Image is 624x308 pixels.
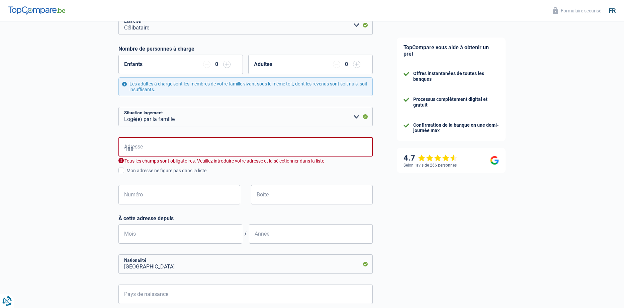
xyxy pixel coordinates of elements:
input: AAAA [249,224,373,244]
div: Les adultes à charge sont les membres de votre famille vivant sous le même toit, dont les revenus... [118,77,373,96]
label: Enfants [124,62,143,67]
div: Mon adresse ne figure pas dans la liste [126,167,373,174]
img: TopCompare Logo [8,6,65,14]
label: À cette adresse depuis [118,215,373,222]
div: fr [609,7,616,14]
div: 0 [344,62,350,67]
span: / [242,231,249,237]
div: Processus complètement digital et gratuit [413,97,499,108]
label: Nombre de personnes à charge [118,46,194,52]
div: Confirmation de la banque en une demi-journée max [413,122,499,134]
div: 4.7 [404,153,457,163]
div: TopCompare vous aide à obtenir un prêt [397,38,506,64]
div: Tous les champs sont obligatoires. Veuillez introduire votre adresse et la sélectionner dans la l... [118,158,373,164]
div: 0 [214,62,220,67]
label: Adultes [254,62,272,67]
input: MM [118,224,242,244]
div: Selon l’avis de 266 personnes [404,163,457,168]
button: Formulaire sécurisé [549,5,605,16]
div: Offres instantanées de toutes les banques [413,71,499,82]
input: Belgique [118,254,373,274]
input: Belgique [118,285,373,304]
input: Sélectionnez votre adresse dans la barre de recherche [118,137,373,157]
